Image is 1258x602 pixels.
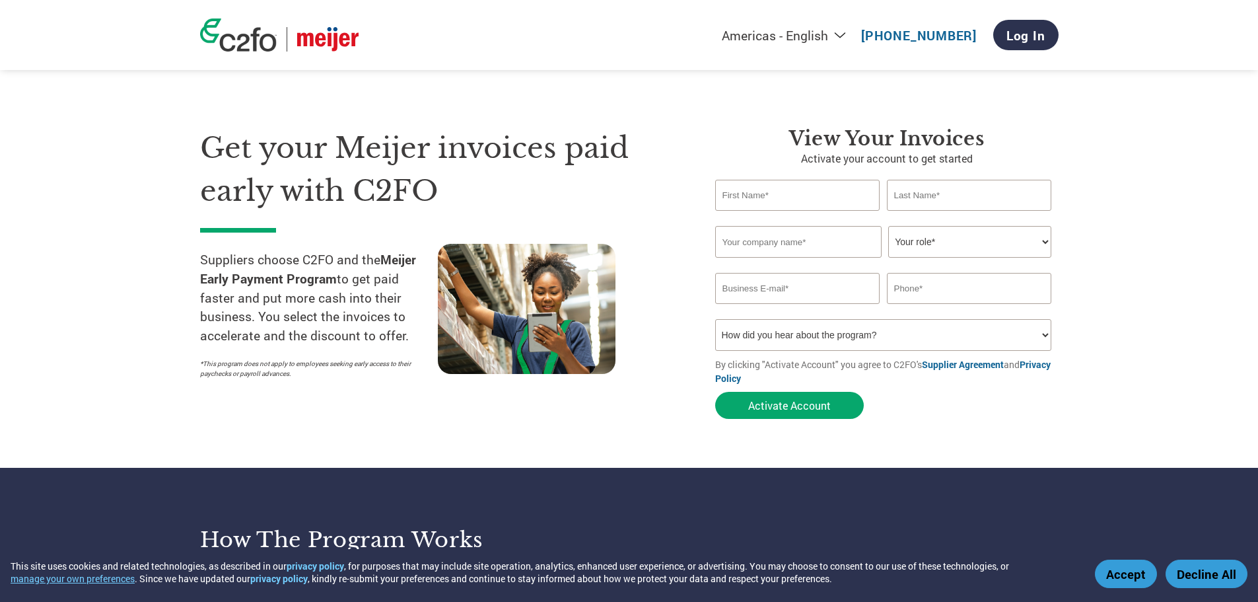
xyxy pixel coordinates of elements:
p: *This program does not apply to employees seeking early access to their paychecks or payroll adva... [200,359,425,379]
div: Invalid last name or last name is too long [887,212,1052,221]
input: Invalid Email format [715,273,880,304]
a: Supplier Agreement [922,358,1004,371]
div: Inavlid Phone Number [887,305,1052,314]
input: First Name* [715,180,880,211]
a: privacy policy [250,572,308,585]
button: Activate Account [715,392,864,419]
h1: Get your Meijer invoices paid early with C2FO [200,127,676,212]
div: Inavlid Email Address [715,305,880,314]
div: Invalid first name or first name is too long [715,212,880,221]
img: Meijer [297,27,359,52]
a: [PHONE_NUMBER] [861,27,977,44]
strong: Meijer Early Payment Program [200,251,416,287]
h3: View Your Invoices [715,127,1059,151]
div: This site uses cookies and related technologies, as described in our , for purposes that may incl... [11,560,1076,585]
button: Decline All [1166,560,1247,588]
select: Title/Role [888,226,1051,258]
p: Suppliers choose C2FO and the to get paid faster and put more cash into their business. You selec... [200,250,438,346]
input: Your company name* [715,226,882,258]
button: manage your own preferences [11,572,135,585]
a: Privacy Policy [715,358,1051,385]
input: Phone* [887,273,1052,304]
a: Log In [993,20,1059,50]
a: privacy policy [287,560,344,572]
h3: How the program works [200,527,613,553]
p: By clicking "Activate Account" you agree to C2FO's and [715,357,1059,385]
img: c2fo logo [200,19,277,52]
img: supply chain worker [438,244,615,374]
button: Accept [1095,560,1157,588]
p: Activate your account to get started [715,151,1059,167]
div: Invalid company name or company name is too long [715,259,1052,268]
input: Last Name* [887,180,1052,211]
